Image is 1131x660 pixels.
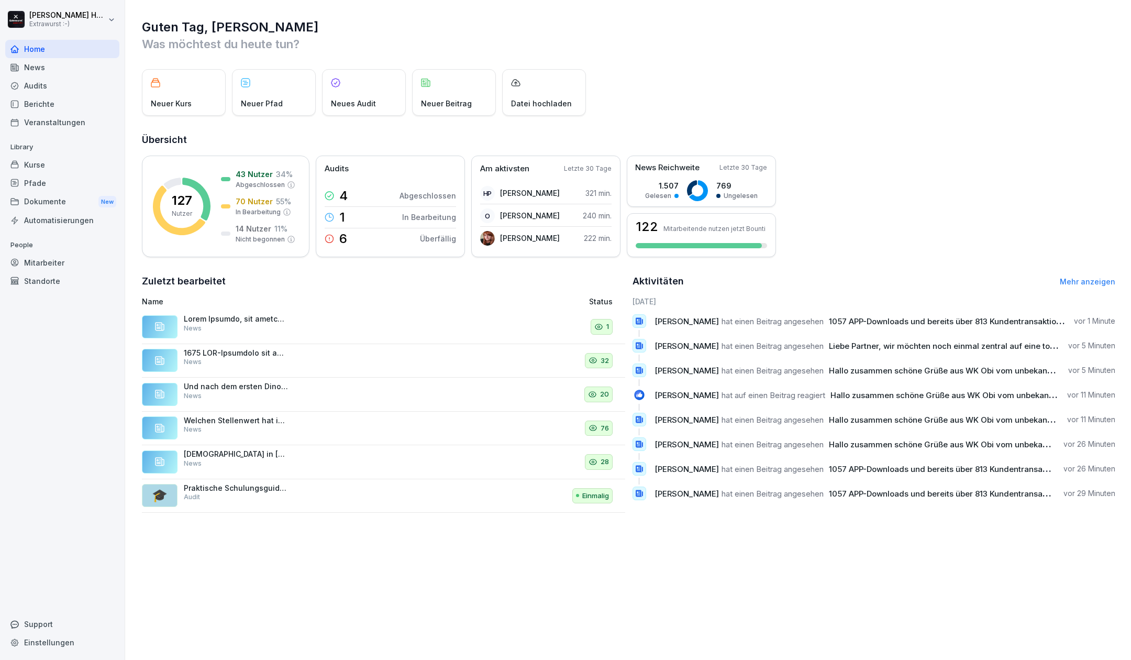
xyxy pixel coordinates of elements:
[480,163,529,175] p: Am aktivsten
[5,174,119,192] div: Pfade
[142,19,1115,36] h1: Guten Tag, [PERSON_NAME]
[583,210,612,221] p: 240 min.
[5,113,119,131] a: Veranstaltungen
[5,76,119,95] div: Audits
[5,58,119,76] a: News
[585,188,612,199] p: 321 min.
[142,378,625,412] a: Und nach dem ersten Dinosaurier - dem [PERSON_NAME] - folgt nun ein kleines Interview mit [PERSON...
[184,391,202,401] p: News
[655,341,719,351] span: [PERSON_NAME]
[655,439,719,449] span: [PERSON_NAME]
[325,163,349,175] p: Audits
[655,390,719,400] span: [PERSON_NAME]
[172,194,192,207] p: 127
[29,20,106,28] p: Extrawurst :-)
[635,162,700,174] p: News Reichweite
[722,390,825,400] span: hat auf einen Beitrag reagiert
[633,274,684,289] h2: Aktivitäten
[5,615,119,633] div: Support
[5,139,119,156] p: Library
[5,633,119,652] a: Einstellungen
[511,98,572,109] p: Datei hochladen
[142,296,447,307] p: Name
[184,314,289,324] p: Lorem Ipsumdo, sit ametcon adip elitse doeiusm tem inci utlab Etdoloremagnaa enimadmin ven qui no...
[184,425,202,434] p: News
[142,310,625,344] a: Lorem Ipsumdo, sit ametcon adip elitse doeiusm tem inci utlab Etdoloremagnaa enimadmin ven qui no...
[29,11,106,20] p: [PERSON_NAME] Hagebaum
[5,272,119,290] div: Standorte
[722,341,824,351] span: hat einen Beitrag angesehen
[420,233,456,244] p: Überfällig
[1067,414,1115,425] p: vor 11 Minuten
[236,223,271,234] p: 14 Nutzer
[152,486,168,505] p: 🎓
[276,196,291,207] p: 55 %
[722,439,824,449] span: hat einen Beitrag angesehen
[716,180,758,191] p: 769
[142,445,625,479] a: [DEMOGRAPHIC_DATA] in [GEOGRAPHIC_DATA] geboren. Die Ausbildung zum Konditor-Meister gemacht und ...
[636,221,658,233] h3: 122
[339,211,345,224] p: 1
[236,207,281,217] p: In Bearbeitung
[601,457,609,467] p: 28
[500,210,560,221] p: [PERSON_NAME]
[172,209,192,218] p: Nutzer
[722,415,824,425] span: hat einen Beitrag angesehen
[184,483,289,493] p: Praktische Schulungsguideline
[151,98,192,109] p: Neuer Kurs
[663,225,766,233] p: Mitarbeitende nutzen jetzt Bounti
[5,192,119,212] a: DokumenteNew
[480,231,495,246] img: pdj74pvtybk7b5lnb0qc9ttv.png
[829,415,1112,425] span: Hallo zusammen schöne Grüße aus WK Obi vom unbekannten und von Mir
[339,190,348,202] p: 4
[645,180,679,191] p: 1.507
[1063,488,1115,499] p: vor 29 Minuten
[339,233,347,245] p: 6
[142,479,625,513] a: 🎓Praktische SchulungsguidelineAuditEinmalig
[564,164,612,173] p: Letzte 30 Tage
[589,296,613,307] p: Status
[421,98,472,109] p: Neuer Beitrag
[480,186,495,201] div: HP
[655,464,719,474] span: [PERSON_NAME]
[241,98,283,109] p: Neuer Pfad
[5,211,119,229] a: Automatisierungen
[5,254,119,272] a: Mitarbeiter
[142,133,1115,147] h2: Übersicht
[5,95,119,113] a: Berichte
[5,192,119,212] div: Dokumente
[1074,316,1115,326] p: vor 1 Minute
[722,366,824,376] span: hat einen Beitrag angesehen
[601,356,609,366] p: 32
[5,40,119,58] a: Home
[829,439,1112,449] span: Hallo zusammen schöne Grüße aus WK Obi vom unbekannten und von Mir
[184,348,289,358] p: 1675 LOR-Ipsumdolo sit ametcon adip 516 Elitseddoeiusmodtem! Inc utl etdo! Magnaal enim ad mini v...
[142,36,1115,52] p: Was möchtest du heute tun?
[236,180,285,190] p: Abgeschlossen
[184,416,289,425] p: Welchen Stellenwert hat in der heutigen Zeit noch ein Unternehmen, dass im täglichen Handeln das ...
[655,415,719,425] span: [PERSON_NAME]
[722,489,824,499] span: hat einen Beitrag angesehen
[722,316,824,326] span: hat einen Beitrag angesehen
[724,191,758,201] p: Ungelesen
[1068,365,1115,376] p: vor 5 Minuten
[5,156,119,174] a: Kurse
[645,191,671,201] p: Gelesen
[236,196,273,207] p: 70 Nutzer
[184,382,289,391] p: Und nach dem ersten Dinosaurier - dem [PERSON_NAME] - folgt nun ein kleines Interview mit [PERSON...
[829,366,1112,376] span: Hallo zusammen schöne Grüße aus WK Obi vom unbekannten und von Mir
[584,233,612,244] p: 222 min.
[480,208,495,223] div: O
[655,366,719,376] span: [PERSON_NAME]
[184,324,202,333] p: News
[331,98,376,109] p: Neues Audit
[184,449,289,459] p: [DEMOGRAPHIC_DATA] in [GEOGRAPHIC_DATA] geboren. Die Ausbildung zum Konditor-Meister gemacht und ...
[1067,390,1115,400] p: vor 11 Minuten
[500,188,560,199] p: [PERSON_NAME]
